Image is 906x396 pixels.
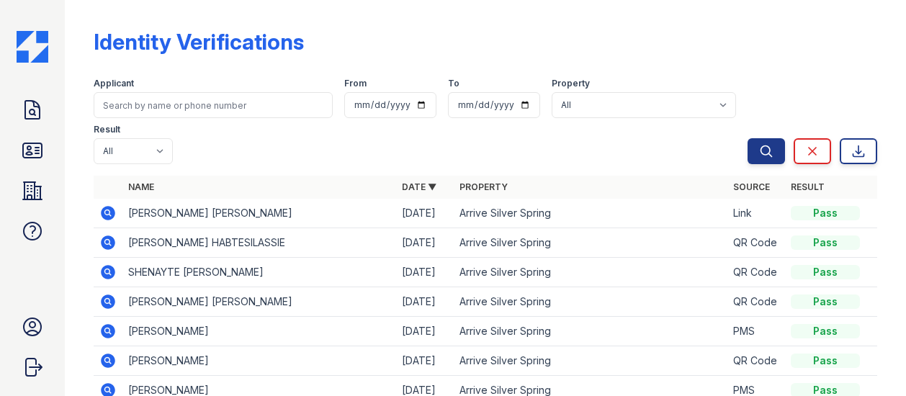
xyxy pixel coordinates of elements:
[344,78,367,89] label: From
[791,181,825,192] a: Result
[122,228,396,258] td: [PERSON_NAME] HABTESILASSIE
[791,265,860,279] div: Pass
[122,317,396,346] td: [PERSON_NAME]
[727,317,785,346] td: PMS
[454,346,727,376] td: Arrive Silver Spring
[727,346,785,376] td: QR Code
[396,346,454,376] td: [DATE]
[791,354,860,368] div: Pass
[122,287,396,317] td: [PERSON_NAME] [PERSON_NAME]
[122,199,396,228] td: [PERSON_NAME] [PERSON_NAME]
[448,78,459,89] label: To
[791,324,860,338] div: Pass
[94,124,120,135] label: Result
[552,78,590,89] label: Property
[454,287,727,317] td: Arrive Silver Spring
[454,199,727,228] td: Arrive Silver Spring
[122,258,396,287] td: SHENAYTE [PERSON_NAME]
[128,181,154,192] a: Name
[122,346,396,376] td: [PERSON_NAME]
[396,228,454,258] td: [DATE]
[396,287,454,317] td: [DATE]
[727,287,785,317] td: QR Code
[791,206,860,220] div: Pass
[727,199,785,228] td: Link
[454,317,727,346] td: Arrive Silver Spring
[396,258,454,287] td: [DATE]
[727,258,785,287] td: QR Code
[396,199,454,228] td: [DATE]
[454,228,727,258] td: Arrive Silver Spring
[396,317,454,346] td: [DATE]
[94,29,304,55] div: Identity Verifications
[94,78,134,89] label: Applicant
[727,228,785,258] td: QR Code
[94,92,333,118] input: Search by name or phone number
[17,31,48,63] img: CE_Icon_Blue-c292c112584629df590d857e76928e9f676e5b41ef8f769ba2f05ee15b207248.png
[454,258,727,287] td: Arrive Silver Spring
[459,181,508,192] a: Property
[791,235,860,250] div: Pass
[791,294,860,309] div: Pass
[733,181,770,192] a: Source
[402,181,436,192] a: Date ▼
